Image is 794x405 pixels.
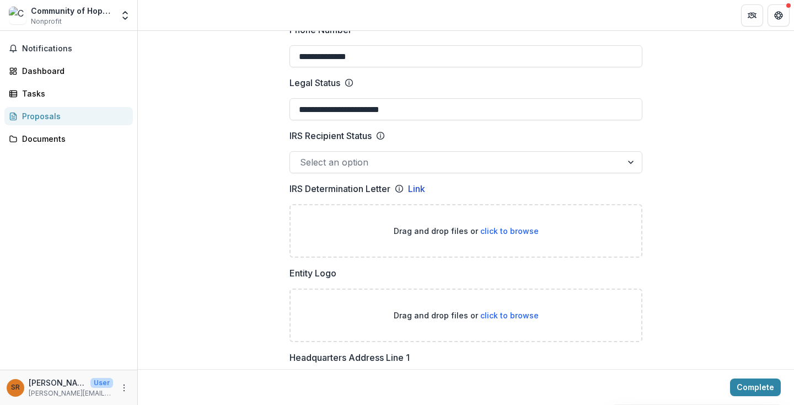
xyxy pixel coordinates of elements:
div: Community of Hope International [31,5,113,17]
button: More [117,381,131,395]
img: Community of Hope International [9,7,26,24]
span: click to browse [480,226,539,236]
button: Get Help [768,4,790,26]
span: Nonprofit [31,17,62,26]
a: Documents [4,130,133,148]
a: Dashboard [4,62,133,80]
div: Documents [22,133,124,145]
button: Open entity switcher [117,4,133,26]
p: User [90,378,113,388]
button: Notifications [4,40,133,57]
button: Complete [730,379,781,396]
button: Partners [741,4,763,26]
div: Sarah Roberts [11,384,20,391]
div: Dashboard [22,65,124,77]
p: [PERSON_NAME][EMAIL_ADDRESS][PERSON_NAME][DOMAIN_NAME] [29,388,113,398]
p: Headquarters Address Line 1 [289,351,410,364]
p: Legal Status [289,76,340,89]
div: Tasks [22,88,124,99]
div: Proposals [22,110,124,122]
p: IRS Determination Letter [289,182,390,195]
p: Entity Logo [289,267,336,280]
a: Proposals [4,107,133,125]
a: Tasks [4,84,133,103]
p: [PERSON_NAME] [29,377,86,388]
p: IRS Recipient Status [289,129,372,142]
a: Link [408,182,425,195]
p: Drag and drop files or [394,225,539,237]
span: Notifications [22,44,128,54]
span: click to browse [480,311,539,320]
p: Drag and drop files or [394,310,539,321]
